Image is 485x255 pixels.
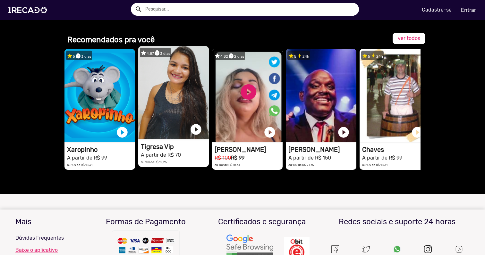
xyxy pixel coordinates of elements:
img: twitter.svg [362,245,370,253]
img: Um recado,1Recado,1 recado,vídeo de famosos,site para pagar famosos,vídeos e lives exclusivas de ... [455,245,463,253]
small: ou 10x de R$ 18,31 [67,163,92,167]
small: R$ 100 [215,155,231,161]
a: play_circle_filled [190,123,202,136]
b: R$ 99 [231,155,244,161]
a: play_circle_filled [337,126,350,139]
small: A partir de R$ 70 [141,152,181,158]
p: Dúvidas Frequentes [15,234,83,242]
small: ou 10x de R$ 12,95 [141,160,167,164]
h1: [PERSON_NAME] [215,146,283,153]
h1: Tigresa Vip [141,143,209,151]
video: 1RECADO vídeos dedicados para fãs e empresas [286,49,356,142]
mat-icon: Example home icon [135,5,142,13]
small: ou 10x de R$ 18,31 [215,163,240,167]
a: play_circle_filled [116,126,129,139]
a: Entrar [457,4,480,16]
a: Baixe o aplicativo [15,247,83,253]
img: Um recado,1Recado,1 recado,vídeo de famosos,site para pagar famosos,vídeos e lives exclusivas de ... [393,245,401,253]
video: 1RECADO vídeos dedicados para fãs e empresas [64,49,135,142]
video: 1RECADO vídeos dedicados para fãs e empresas [212,49,283,142]
h1: Xaropinho [67,146,135,153]
input: Pesquisar... [140,3,359,16]
a: play_circle_filled [411,126,424,139]
h3: Mais [15,217,83,226]
video: 1RECADO vídeos dedicados para fãs e empresas [138,46,209,139]
img: instagram.svg [424,245,432,253]
span: ver todos [398,35,420,41]
small: A partir de R$ 99 [362,155,402,161]
small: ou 10x de R$ 27,75 [288,163,314,167]
video: 1RECADO vídeos dedicados para fãs e empresas [360,49,430,142]
h1: Chaves [362,146,430,153]
small: ou 10x de R$ 18,31 [362,163,387,167]
b: Recomendados pra você [67,35,155,44]
h1: [PERSON_NAME] [288,146,356,153]
a: play_circle_filled [263,126,276,139]
button: Example home icon [132,3,144,14]
h3: Redes sociais e suporte 24 horas [325,217,470,226]
small: A partir de R$ 150 [288,155,331,161]
img: Um recado,1Recado,1 recado,vídeo de famosos,site para pagar famosos,vídeos e lives exclusivas de ... [331,245,339,253]
h3: Formas de Pagamento [93,217,199,226]
h3: Certificados e segurança [209,217,315,226]
small: A partir de R$ 99 [67,155,107,161]
u: Cadastre-se [422,7,452,13]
